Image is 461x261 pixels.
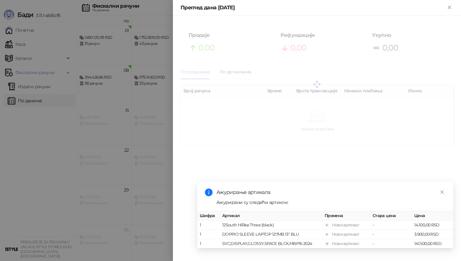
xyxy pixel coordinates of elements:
[332,231,359,238] div: Нови артикал
[216,199,446,206] div: Ажурирани су следећи артикли:
[197,239,220,248] td: 1
[370,230,412,239] td: -
[197,230,220,239] td: 1
[412,230,453,239] td: 3.900,00 RSD
[197,221,220,230] td: 1
[370,239,412,248] td: -
[220,239,322,248] td: SVC,DISPLAY,GLOSSY,SPACE BLCK,MBP16 2024
[220,221,322,230] td: 12South HiRise Three (black)
[216,189,446,196] div: Ажурирање артикала
[332,240,359,247] div: Нови артикал
[412,211,453,221] th: Цена
[412,221,453,230] td: 14.100,00 RSD
[370,211,412,221] th: Стара цена
[322,211,370,221] th: Промена
[439,189,446,196] a: Close
[181,4,446,12] div: Преглед дана [DATE]
[205,189,213,196] span: info-circle
[332,222,359,228] div: Нови артикал
[440,190,444,194] span: close
[220,230,322,239] td: DOPPIO SLEEVE LAPTOP 12"/MB 13" BLU
[412,239,453,248] td: 141.500,00 RSD
[220,211,322,221] th: Артикал
[370,221,412,230] td: -
[197,211,220,221] th: Шифра
[446,4,453,12] button: Close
